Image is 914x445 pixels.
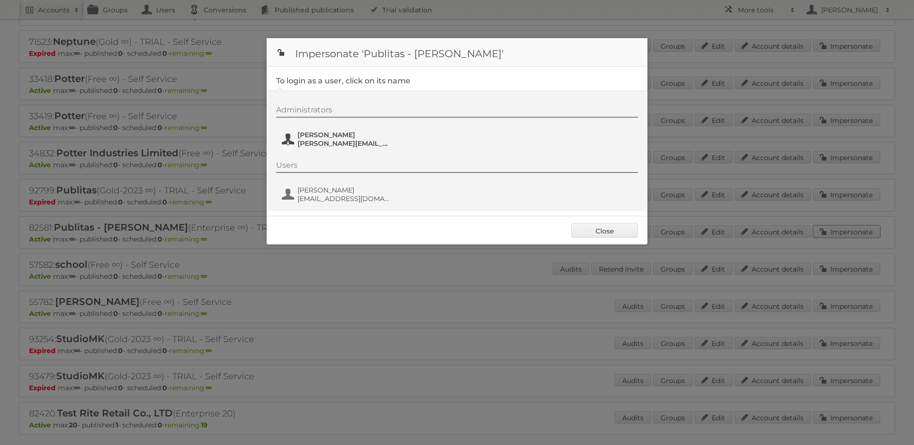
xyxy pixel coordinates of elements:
[281,130,393,149] button: [PERSON_NAME] [PERSON_NAME][EMAIL_ADDRESS][DOMAIN_NAME]
[281,185,393,204] button: [PERSON_NAME] [EMAIL_ADDRESS][DOMAIN_NAME]
[298,139,390,148] span: [PERSON_NAME][EMAIL_ADDRESS][DOMAIN_NAME]
[267,38,647,67] h1: Impersonate 'Publitas - [PERSON_NAME]'
[276,105,638,118] div: Administrators
[298,186,390,194] span: [PERSON_NAME]
[298,194,390,203] span: [EMAIL_ADDRESS][DOMAIN_NAME]
[571,223,638,238] a: Close
[298,131,390,139] span: [PERSON_NAME]
[276,161,638,173] div: Users
[276,76,410,85] legend: To login as a user, click on its name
